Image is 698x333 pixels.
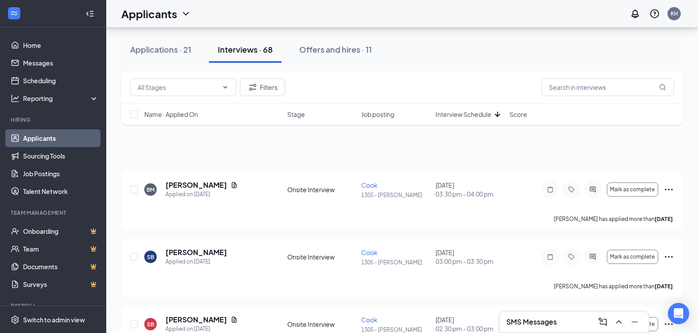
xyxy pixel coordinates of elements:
svg: Tag [566,186,577,193]
svg: Analysis [11,94,19,103]
h5: [PERSON_NAME] [166,180,227,190]
span: Cook [361,316,378,324]
a: DocumentsCrown [23,258,99,275]
svg: Document [231,316,238,323]
div: Interviews · 68 [218,44,273,55]
div: Applied on [DATE] [166,190,238,199]
span: Interview Schedule [436,110,491,119]
svg: ChevronUp [613,317,624,327]
svg: ChevronDown [222,84,229,91]
div: Hiring [11,116,97,124]
input: Search in interviews [541,78,674,96]
button: Minimize [628,315,642,329]
svg: Ellipses [663,319,674,329]
svg: ChevronDown [181,8,191,19]
a: Scheduling [23,72,99,89]
h5: [PERSON_NAME] [166,315,227,325]
a: TeamCrown [23,240,99,258]
p: [PERSON_NAME] has applied more than . [554,283,674,290]
svg: ComposeMessage [598,317,608,327]
span: Stage [287,110,305,119]
svg: Settings [11,315,19,324]
svg: Document [231,182,238,189]
div: Onsite Interview [287,185,356,194]
a: Messages [23,54,99,72]
div: Payroll [11,302,97,310]
div: Onsite Interview [287,252,356,261]
p: 1305 - [PERSON_NAME] [361,259,430,266]
span: Cook [361,181,378,189]
button: Mark as complete [607,182,658,197]
svg: Note [545,253,555,260]
button: Filter Filters [240,78,285,96]
div: Onsite Interview [287,320,356,329]
svg: Tag [566,253,577,260]
svg: Notifications [630,8,640,19]
p: 1305 - [PERSON_NAME] [361,191,430,199]
span: 03:30 pm - 04:00 pm [436,190,504,198]
svg: QuestionInfo [649,8,660,19]
h5: [PERSON_NAME] [166,248,227,257]
div: [DATE] [436,315,504,333]
span: Job posting [361,110,394,119]
div: Offers and hires · 11 [299,44,372,55]
div: Applications · 21 [130,44,191,55]
svg: Note [545,186,555,193]
h1: Applicants [121,6,177,21]
svg: ArrowDown [492,109,503,120]
a: Applicants [23,129,99,147]
a: OnboardingCrown [23,222,99,240]
div: [DATE] [436,181,504,198]
a: Home [23,36,99,54]
input: All Stages [138,82,218,92]
b: [DATE] [655,283,673,290]
b: [DATE] [655,216,673,222]
svg: Collapse [85,9,94,18]
span: Mark as complete [610,186,655,193]
svg: WorkstreamLogo [10,9,19,18]
div: Reporting [23,94,99,103]
div: KH [671,10,678,17]
span: Cook [361,248,378,256]
span: 02:30 pm - 03:00 pm [436,324,504,333]
h3: SMS Messages [506,317,557,327]
p: [PERSON_NAME] has applied more than . [554,215,674,223]
div: Open Intercom Messenger [668,303,689,324]
div: Applied on [DATE] [166,257,227,266]
div: [DATE] [436,248,504,266]
span: Score [509,110,527,119]
button: Mark as complete [607,250,658,264]
svg: Filter [247,82,258,93]
a: Job Postings [23,165,99,182]
a: SurveysCrown [23,275,99,293]
svg: Ellipses [663,184,674,195]
svg: ActiveChat [587,186,598,193]
span: Name · Applied On [144,110,198,119]
div: SB [147,321,154,328]
span: Mark as complete [610,254,655,260]
span: 03:00 pm - 03:30 pm [436,257,504,266]
button: ComposeMessage [596,315,610,329]
div: BM [147,186,154,194]
div: Switch to admin view [23,315,85,324]
button: ChevronUp [612,315,626,329]
svg: Ellipses [663,252,674,262]
svg: ActiveChat [587,253,598,260]
a: Sourcing Tools [23,147,99,165]
svg: MagnifyingGlass [659,84,666,91]
svg: Minimize [629,317,640,327]
a: Talent Network [23,182,99,200]
div: Team Management [11,209,97,217]
div: SB [147,253,154,261]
